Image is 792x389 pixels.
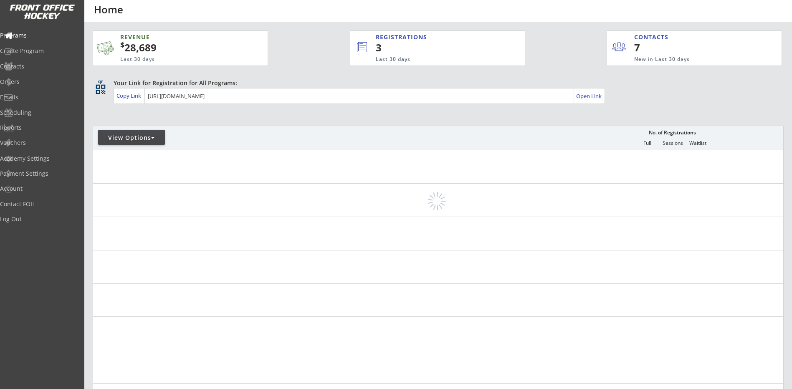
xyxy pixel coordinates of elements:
[634,40,686,55] div: 7
[94,83,107,96] button: qr_code
[576,93,602,100] div: Open Link
[376,56,491,63] div: Last 30 days
[120,40,124,50] sup: $
[660,140,685,146] div: Sessions
[376,40,497,55] div: 3
[120,56,228,63] div: Last 30 days
[116,92,143,99] div: Copy Link
[646,130,698,136] div: No. of Registrations
[114,79,758,87] div: Your Link for Registration for All Programs:
[120,33,228,41] div: REVENUE
[635,140,660,146] div: Full
[95,79,105,84] div: qr
[98,134,165,142] div: View Options
[634,56,743,63] div: New in Last 30 days
[376,33,486,41] div: REGISTRATIONS
[576,90,602,102] a: Open Link
[120,40,242,55] div: 28,689
[685,140,710,146] div: Waitlist
[634,33,672,41] div: CONTACTS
